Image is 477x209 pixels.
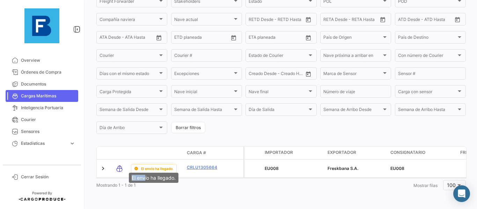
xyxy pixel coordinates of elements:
span: Compañía naviera [100,18,158,23]
span: Importador [265,149,293,156]
span: Carga con sensor [398,90,456,95]
button: Open calendar [452,14,463,25]
span: Sensores [21,128,75,135]
span: Semana de Salida Hasta [174,108,233,113]
input: Hasta [341,18,367,23]
span: Cerrar Sesión [21,174,75,180]
span: Inteligencia Portuaria [21,105,75,111]
input: Creado Hasta [277,72,303,77]
datatable-header-cell: Exportador [325,147,388,159]
a: Órdenes de Compra [6,66,78,78]
input: Hasta [266,36,292,41]
datatable-header-cell: Carga # [184,147,226,159]
datatable-header-cell: Carga Protegida [244,147,262,159]
span: Órdenes de Compra [21,69,75,75]
span: Consignatario [390,149,425,156]
span: Semana de Arribo Hasta [398,108,456,113]
span: 100 [447,182,456,188]
span: País de Origen [323,36,382,41]
button: Open calendar [154,32,164,43]
button: Open calendar [303,32,314,43]
span: El envío ha llegado. [141,166,174,171]
span: Semana de Arribo Desde [323,108,382,113]
span: Carga Protegida [100,90,158,95]
span: Documentos [21,81,75,87]
button: Open calendar [303,69,314,79]
input: Creado Desde [249,72,272,77]
datatable-header-cell: Consignatario [388,147,457,159]
span: Excepciones [174,72,233,77]
a: CRLU1305664 [187,164,223,171]
span: EU008 [265,166,279,171]
span: Exportador [328,149,356,156]
input: Hasta [266,18,292,23]
span: Día de Salida [249,108,307,113]
a: Inteligencia Portuaria [6,102,78,114]
a: Documentos [6,78,78,90]
input: Desde [249,36,261,41]
span: Nave próxima a arribar en [323,54,382,59]
input: Desde [249,18,261,23]
span: Mostrando 1 - 1 de 1 [96,182,136,188]
div: El envío ha llegado. [129,173,178,183]
span: Nave inicial [174,90,233,95]
span: Carga # [187,150,206,156]
span: Cargas Marítimas [21,93,75,99]
input: ATA Hasta [126,36,152,41]
span: Día de Arribo [100,126,158,131]
a: Courier [6,114,78,126]
span: País de Destino [398,36,456,41]
span: Freskbana S.A. [328,166,358,171]
a: Overview [6,54,78,66]
div: Abrir Intercom Messenger [453,185,470,202]
input: ATA Desde [100,36,121,41]
a: Expand/Collapse Row [100,165,107,172]
span: Con número de Courier [398,54,456,59]
span: Courier [100,54,158,59]
datatable-header-cell: Estado de Envio [128,150,184,156]
datatable-header-cell: Importador [262,147,325,159]
a: Sensores [6,126,78,137]
span: Nave actual [174,18,233,23]
datatable-header-cell: Póliza [226,150,243,156]
span: Días con el mismo estado [100,72,158,77]
span: Nave final [249,90,307,95]
datatable-header-cell: Modo de Transporte [111,150,128,156]
span: Overview [21,57,75,64]
span: Estadísticas [21,140,66,147]
span: expand_more [69,140,75,147]
input: Hasta [192,36,218,41]
button: Open calendar [303,14,314,25]
input: ATD Hasta [425,18,451,23]
span: Marca de Sensor [323,72,382,77]
span: Mostrar filas [413,183,438,188]
a: Cargas Marítimas [6,90,78,102]
img: 12429640-9da8-4fa2-92c4-ea5716e443d2.jpg [24,8,59,43]
button: Borrar filtros [171,122,205,133]
input: Desde [323,18,336,23]
input: ATD Desde [398,18,420,23]
input: Desde [174,36,187,41]
span: Estado de Courier [249,54,307,59]
span: Semana de Salida Desde [100,108,158,113]
span: Courier [21,117,75,123]
button: Open calendar [377,14,388,25]
button: Open calendar [228,32,239,43]
span: EU008 [390,166,404,171]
